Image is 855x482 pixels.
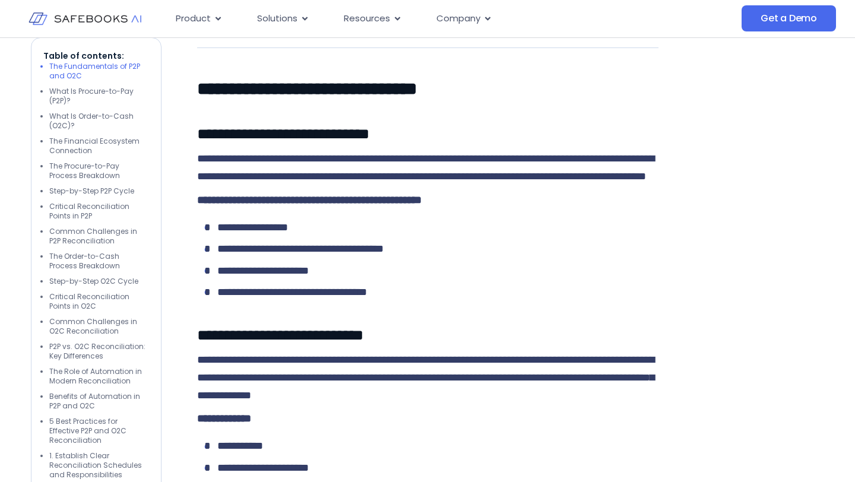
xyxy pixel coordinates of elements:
li: Benefits of Automation in P2P and O2C [49,392,149,411]
li: The Financial Ecosystem Connection [49,137,149,156]
li: What Is Order-to-Cash (O2C)? [49,112,149,131]
span: Resources [344,12,390,26]
li: Common Challenges in P2P Reconciliation [49,227,149,246]
a: Get a Demo [742,5,836,31]
li: What Is Procure-to-Pay (P2P)? [49,87,149,106]
li: The Procure-to-Pay Process Breakdown [49,161,149,180]
span: Company [436,12,480,26]
span: Get a Demo [761,12,817,24]
li: The Order-to-Cash Process Breakdown [49,252,149,271]
li: 5 Best Practices for Effective P2P and O2C Reconciliation [49,417,149,445]
li: The Fundamentals of P2P and O2C [49,62,149,81]
li: Critical Reconciliation Points in O2C [49,292,149,311]
nav: Menu [166,7,650,30]
li: The Role of Automation in Modern Reconciliation [49,367,149,386]
li: P2P vs. O2C Reconciliation: Key Differences [49,342,149,361]
li: Critical Reconciliation Points in P2P [49,202,149,221]
li: Step-by-Step O2C Cycle [49,277,149,286]
span: Product [176,12,211,26]
li: Common Challenges in O2C Reconciliation [49,317,149,336]
span: Solutions [257,12,297,26]
li: 1. Establish Clear Reconciliation Schedules and Responsibilities [49,451,149,480]
li: Step-by-Step P2P Cycle [49,186,149,196]
div: Menu Toggle [166,7,650,30]
p: Table of contents: [43,50,149,62]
